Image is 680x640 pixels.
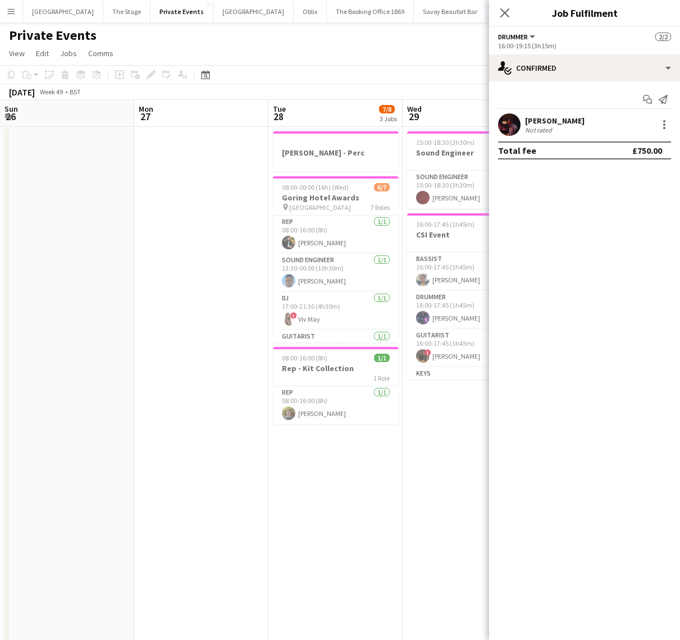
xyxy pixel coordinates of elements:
button: The Stage [103,1,150,22]
app-card-role: Rep1/108:00-16:00 (8h)[PERSON_NAME] [273,216,399,254]
span: 1 Role [373,374,390,382]
span: View [9,48,25,58]
span: 29 [405,110,422,123]
span: [GEOGRAPHIC_DATA] [289,203,351,212]
div: 16:00-19:15 (3h15m) [498,42,671,50]
div: BST [70,88,81,96]
app-job-card: 08:00-00:00 (16h) (Wed)6/7Goring Hotel Awards [GEOGRAPHIC_DATA]7 RolesRep1/108:00-16:00 (8h)[PERS... [273,176,399,342]
span: 08:00-00:00 (16h) (Wed) [282,183,349,191]
span: 16:00-17:45 (1h45m) [416,220,474,228]
button: [GEOGRAPHIC_DATA] [213,1,294,22]
a: View [4,46,29,61]
app-job-card: 15:00-18:30 (3h30m)1/1Sound Engineer1 RoleSound Engineer1/115:00-18:30 (3h30m)[PERSON_NAME] [407,131,533,209]
div: [DATE] [9,86,35,98]
span: Wed [407,104,422,114]
app-card-role: Drummer1/116:00-17:45 (1h45m)[PERSON_NAME] [407,291,533,329]
h3: [PERSON_NAME] - Perc [273,148,399,158]
div: Confirmed [489,54,680,81]
h3: Goring Hotel Awards [273,193,399,203]
div: £750.00 [632,145,662,156]
h3: CSI Event [407,230,533,240]
app-job-card: 08:00-16:00 (8h)1/1Rep - Kit Collection1 RoleRep1/108:00-16:00 (8h)[PERSON_NAME] [273,347,399,424]
span: 08:00-16:00 (8h) [282,354,327,362]
span: 26 [3,110,18,123]
app-card-role: Guitarist1/117:00-21:30 (4h30m) [273,330,399,368]
button: Savoy Beaufort Bar [414,1,487,22]
span: Tue [273,104,286,114]
div: [PERSON_NAME] [525,116,585,126]
button: The Booking Office 1869 [327,1,414,22]
button: Private Events [150,1,213,22]
span: Week 49 [37,88,65,96]
button: The Dorchester Promenade [487,1,584,22]
span: 6/7 [374,183,390,191]
span: 28 [271,110,286,123]
span: Jobs [60,48,77,58]
h1: Private Events [9,27,97,44]
div: Total fee [498,145,536,156]
div: 3 Jobs [380,115,397,123]
span: Edit [36,48,49,58]
span: 7/8 [379,105,395,113]
app-card-role: Guitarist1/116:00-17:45 (1h45m)![PERSON_NAME] [407,329,533,367]
span: 1/1 [374,354,390,362]
span: 7 Roles [371,203,390,212]
app-job-card: [PERSON_NAME] - Perc [273,131,399,172]
span: Comms [88,48,113,58]
span: ! [425,349,431,356]
app-card-role: Sound Engineer1/115:00-18:30 (3h30m)[PERSON_NAME] [407,171,533,209]
a: Edit [31,46,53,61]
app-card-role: Rep1/108:00-16:00 (8h)[PERSON_NAME] [273,386,399,424]
span: 2/2 [655,33,671,41]
app-card-role: Bassist1/116:00-17:45 (1h45m)[PERSON_NAME] [407,253,533,291]
app-job-card: 16:00-17:45 (1h45m)6/6CSI Event6 RolesBassist1/116:00-17:45 (1h45m)[PERSON_NAME]Drummer1/116:00-1... [407,213,533,380]
span: Sun [4,104,18,114]
span: 27 [137,110,153,123]
span: 15:00-18:30 (3h30m) [416,138,474,147]
button: [GEOGRAPHIC_DATA] [23,1,103,22]
button: Drummer [498,33,537,41]
h3: Rep - Kit Collection [273,363,399,373]
app-card-role: Sound Engineer1/113:30-00:00 (10h30m)[PERSON_NAME] [273,254,399,292]
h3: Sound Engineer [407,148,533,158]
h3: Job Fulfilment [489,6,680,20]
span: Drummer [498,33,528,41]
app-card-role: Keys1/116:00-17:45 (1h45m) [407,367,533,405]
a: Jobs [56,46,81,61]
button: Oblix [294,1,327,22]
span: ! [290,312,297,319]
a: Comms [84,46,118,61]
span: Mon [139,104,153,114]
app-card-role: DJ1/117:00-21:30 (4h30m)!Viv May [273,292,399,330]
div: Not rated [525,126,554,134]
